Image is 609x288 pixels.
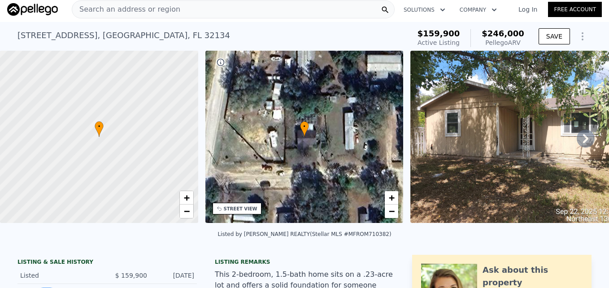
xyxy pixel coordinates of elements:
a: Zoom in [385,191,398,205]
img: Pellego [7,3,58,16]
a: Zoom out [385,205,398,218]
div: STREET VIEW [224,205,257,212]
button: Solutions [396,2,452,18]
div: • [300,121,309,137]
span: $159,900 [418,29,460,38]
div: LISTING & SALE HISTORY [17,258,197,267]
a: Zoom out [180,205,193,218]
div: • [95,121,104,137]
button: Company [452,2,504,18]
div: [STREET_ADDRESS] , [GEOGRAPHIC_DATA] , FL 32134 [17,29,230,42]
a: Log In [508,5,548,14]
div: Listing remarks [215,258,394,266]
span: $ 159,900 [115,272,147,279]
span: • [300,122,309,131]
span: + [389,192,395,203]
button: Show Options [574,27,592,45]
span: Search an address or region [72,4,180,15]
span: $246,000 [482,29,524,38]
button: SAVE [539,28,570,44]
span: − [389,205,395,217]
div: [DATE] [154,271,194,280]
span: • [95,122,104,131]
div: Listed by [PERSON_NAME] REALTY (Stellar MLS #MFROM710382) [217,231,391,237]
a: Free Account [548,2,602,17]
span: Active Listing [418,39,460,46]
div: Listed [20,271,100,280]
span: + [183,192,189,203]
span: − [183,205,189,217]
a: Zoom in [180,191,193,205]
div: Pellego ARV [482,38,524,47]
